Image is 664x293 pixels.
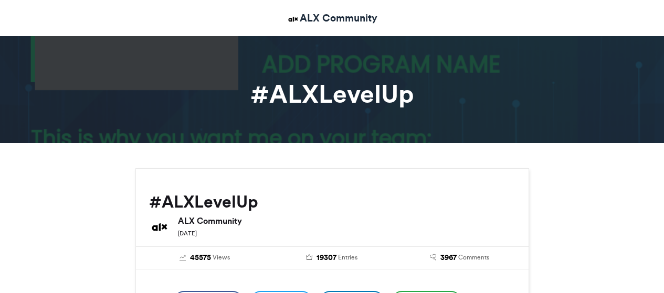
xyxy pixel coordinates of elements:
h1: #ALXLevelUp [41,81,624,106]
small: [DATE] [178,230,197,237]
h6: ALX Community [178,216,515,225]
span: 45575 [190,252,211,264]
h2: #ALXLevelUp [149,192,515,211]
a: 19307 Entries [276,252,388,264]
span: 19307 [317,252,336,264]
img: ALX Community [149,216,170,237]
span: Comments [458,253,489,262]
a: 45575 Views [149,252,261,264]
a: ALX Community [287,10,377,26]
img: ALX Community [287,13,300,26]
span: 3967 [440,252,457,264]
a: 3967 Comments [404,252,515,264]
span: Entries [338,253,357,262]
span: Views [213,253,230,262]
